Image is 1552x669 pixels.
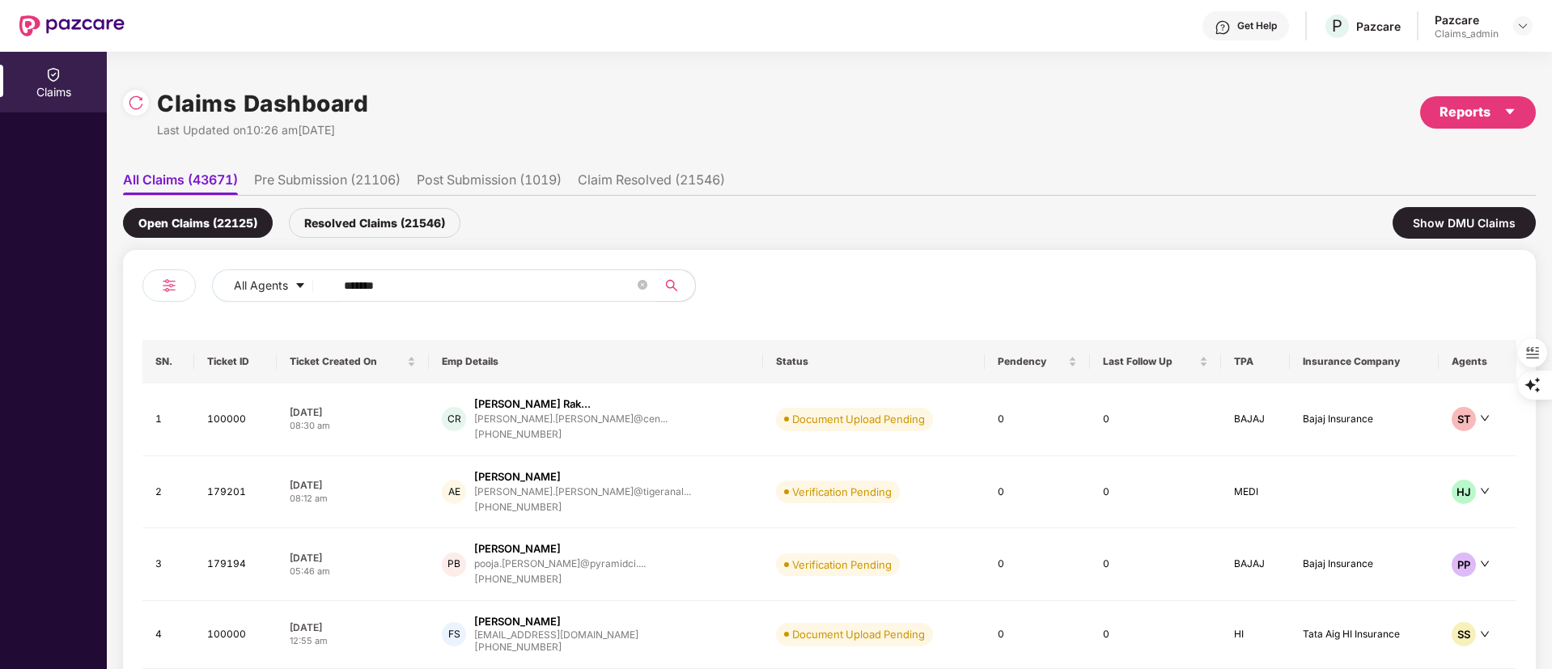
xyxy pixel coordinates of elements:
[123,208,273,238] div: Open Claims (22125)
[290,565,416,578] div: 05:46 am
[1439,340,1516,383] th: Agents
[1516,19,1529,32] img: svg+xml;base64,PHN2ZyBpZD0iRHJvcGRvd24tMzJ4MzIiIHhtbG5zPSJodHRwOi8vd3d3LnczLm9yZy8yMDAwL3N2ZyIgd2...
[474,640,638,655] div: [PHONE_NUMBER]
[1221,601,1290,669] td: HI
[290,405,416,419] div: [DATE]
[45,66,61,83] img: svg+xml;base64,PHN2ZyBpZD0iQ2xhaW0iIHhtbG5zPSJodHRwOi8vd3d3LnczLm9yZy8yMDAwL3N2ZyIgd2lkdGg9IjIwIi...
[1215,19,1231,36] img: svg+xml;base64,PHN2ZyBpZD0iSGVscC0zMngzMiIgeG1sbnM9Imh0dHA6Ly93d3cudzMub3JnLzIwMDAvc3ZnIiB3aWR0aD...
[1452,553,1476,577] div: PP
[985,383,1090,456] td: 0
[638,278,647,294] span: close-circle
[474,413,668,424] div: [PERSON_NAME].[PERSON_NAME]@cen...
[290,551,416,565] div: [DATE]
[1103,355,1195,368] span: Last Follow Up
[1440,102,1516,122] div: Reports
[442,480,466,504] div: AE
[142,456,194,529] td: 2
[1452,407,1476,431] div: ST
[442,553,466,577] div: PB
[1290,340,1439,383] th: Insurance Company
[157,121,368,139] div: Last Updated on 10:26 am[DATE]
[1393,207,1536,239] div: Show DMU Claims
[1237,19,1277,32] div: Get Help
[194,456,277,529] td: 179201
[194,528,277,601] td: 179194
[1090,383,1220,456] td: 0
[1090,340,1220,383] th: Last Follow Up
[474,629,638,640] div: [EMAIL_ADDRESS][DOMAIN_NAME]
[655,279,687,292] span: search
[1452,622,1476,646] div: SS
[157,86,368,121] h1: Claims Dashboard
[1290,383,1439,456] td: Bajaj Insurance
[763,340,985,383] th: Status
[474,486,691,497] div: [PERSON_NAME].[PERSON_NAME]@tigeranal...
[429,340,763,383] th: Emp Details
[1332,16,1342,36] span: P
[474,614,561,629] div: [PERSON_NAME]
[290,620,416,634] div: [DATE]
[194,340,277,383] th: Ticket ID
[290,419,416,433] div: 08:30 am
[442,622,466,646] div: FS
[1221,456,1290,529] td: MEDI
[985,601,1090,669] td: 0
[985,528,1090,601] td: 0
[985,456,1090,529] td: 0
[212,269,341,302] button: All Agentscaret-down
[792,411,925,427] div: Document Upload Pending
[1221,340,1290,383] th: TPA
[1480,413,1490,423] span: down
[1452,480,1476,504] div: HJ
[289,208,460,238] div: Resolved Claims (21546)
[474,541,561,557] div: [PERSON_NAME]
[234,277,288,294] span: All Agents
[578,171,725,195] li: Claim Resolved (21546)
[277,340,429,383] th: Ticket Created On
[290,478,416,492] div: [DATE]
[1435,12,1499,28] div: Pazcare
[254,171,401,195] li: Pre Submission (21106)
[474,427,668,442] div: [PHONE_NUMBER]
[1503,105,1516,118] span: caret-down
[792,557,892,573] div: Verification Pending
[142,383,194,456] td: 1
[123,171,238,195] li: All Claims (43671)
[1480,486,1490,496] span: down
[290,634,416,648] div: 12:55 am
[1090,528,1220,601] td: 0
[19,15,125,36] img: New Pazcare Logo
[194,601,277,669] td: 100000
[1090,601,1220,669] td: 0
[655,269,696,302] button: search
[1290,601,1439,669] td: Tata Aig HI Insurance
[1290,528,1439,601] td: Bajaj Insurance
[159,276,179,295] img: svg+xml;base64,PHN2ZyB4bWxucz0iaHR0cDovL3d3dy53My5vcmcvMjAwMC9zdmciIHdpZHRoPSIyNCIgaGVpZ2h0PSIyNC...
[1221,383,1290,456] td: BAJAJ
[474,469,561,485] div: [PERSON_NAME]
[792,484,892,500] div: Verification Pending
[442,407,466,431] div: CR
[295,280,306,293] span: caret-down
[142,601,194,669] td: 4
[417,171,562,195] li: Post Submission (1019)
[142,340,194,383] th: SN.
[638,280,647,290] span: close-circle
[1435,28,1499,40] div: Claims_admin
[1221,528,1290,601] td: BAJAJ
[474,572,646,587] div: [PHONE_NUMBER]
[985,340,1090,383] th: Pendency
[194,383,277,456] td: 100000
[474,558,646,569] div: pooja.[PERSON_NAME]@pyramidci....
[1090,456,1220,529] td: 0
[474,500,691,515] div: [PHONE_NUMBER]
[1356,19,1401,34] div: Pazcare
[1480,629,1490,639] span: down
[128,95,144,111] img: svg+xml;base64,PHN2ZyBpZD0iUmVsb2FkLTMyeDMyIiB4bWxucz0iaHR0cDovL3d3dy53My5vcmcvMjAwMC9zdmciIHdpZH...
[1480,559,1490,569] span: down
[290,355,404,368] span: Ticket Created On
[290,492,416,506] div: 08:12 am
[792,626,925,642] div: Document Upload Pending
[142,528,194,601] td: 3
[998,355,1065,368] span: Pendency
